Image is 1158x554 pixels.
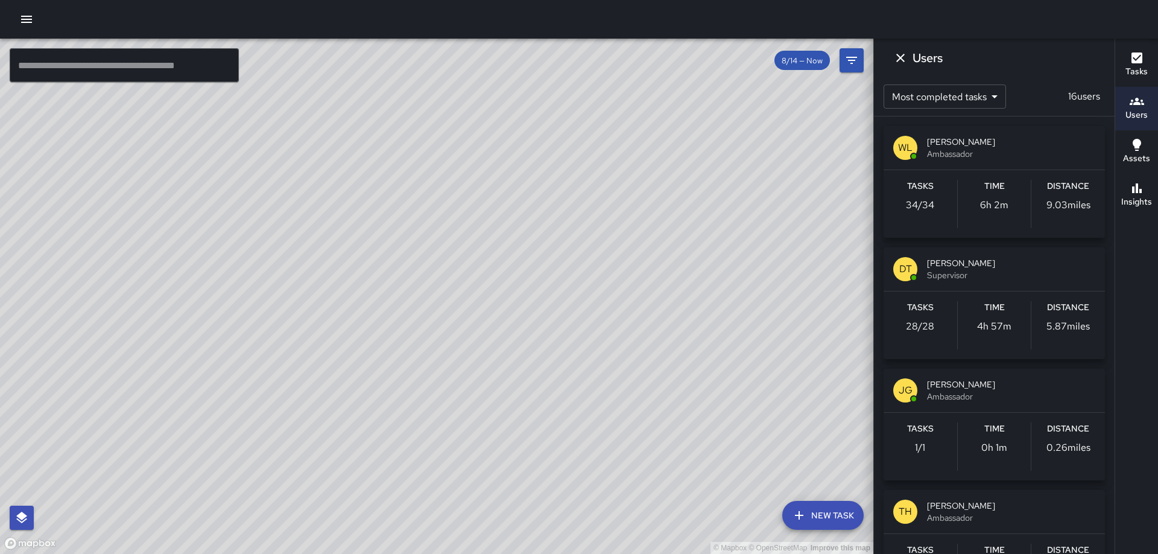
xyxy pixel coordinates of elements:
button: Assets [1115,130,1158,174]
p: DT [899,262,912,276]
h6: Tasks [907,422,934,436]
p: TH [899,505,912,519]
span: [PERSON_NAME] [927,136,1095,148]
h6: Time [984,180,1005,193]
h6: Distance [1047,422,1089,436]
button: WL[PERSON_NAME]AmbassadorTasks34/34Time6h 2mDistance9.03miles [884,126,1105,238]
p: 28 / 28 [906,319,934,334]
p: WL [898,141,913,155]
span: Ambassador [927,390,1095,403]
button: JG[PERSON_NAME]AmbassadorTasks1/1Time0h 1mDistance0.26miles [884,369,1105,480]
span: Ambassador [927,148,1095,160]
h6: Distance [1047,301,1089,314]
p: 1 / 1 [915,441,925,455]
h6: Tasks [907,301,934,314]
button: Users [1115,87,1158,130]
h6: Tasks [1125,65,1148,78]
p: 4h 57m [977,319,1011,334]
p: 6h 2m [980,198,1008,212]
span: [PERSON_NAME] [927,500,1095,512]
h6: Insights [1121,196,1152,209]
p: 9.03 miles [1046,198,1090,212]
button: DT[PERSON_NAME]SupervisorTasks28/28Time4h 57mDistance5.87miles [884,247,1105,359]
div: Most completed tasks [884,84,1006,109]
span: 8/14 — Now [774,56,830,66]
p: 0.26 miles [1046,441,1090,455]
h6: Users [1125,109,1148,122]
button: Insights [1115,174,1158,217]
p: 0h 1m [981,441,1007,455]
span: Ambassador [927,512,1095,524]
p: 16 users [1063,89,1105,104]
button: Tasks [1115,43,1158,87]
span: [PERSON_NAME] [927,378,1095,390]
h6: Time [984,422,1005,436]
h6: Users [913,48,943,68]
p: JG [899,383,913,398]
h6: Assets [1123,152,1150,165]
h6: Distance [1047,180,1089,193]
button: Dismiss [888,46,913,70]
h6: Tasks [907,180,934,193]
button: Filters [840,48,864,72]
h6: Time [984,301,1005,314]
span: [PERSON_NAME] [927,257,1095,269]
button: New Task [782,501,864,530]
p: 34 / 34 [906,198,934,212]
p: 5.87 miles [1046,319,1090,334]
span: Supervisor [927,269,1095,281]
